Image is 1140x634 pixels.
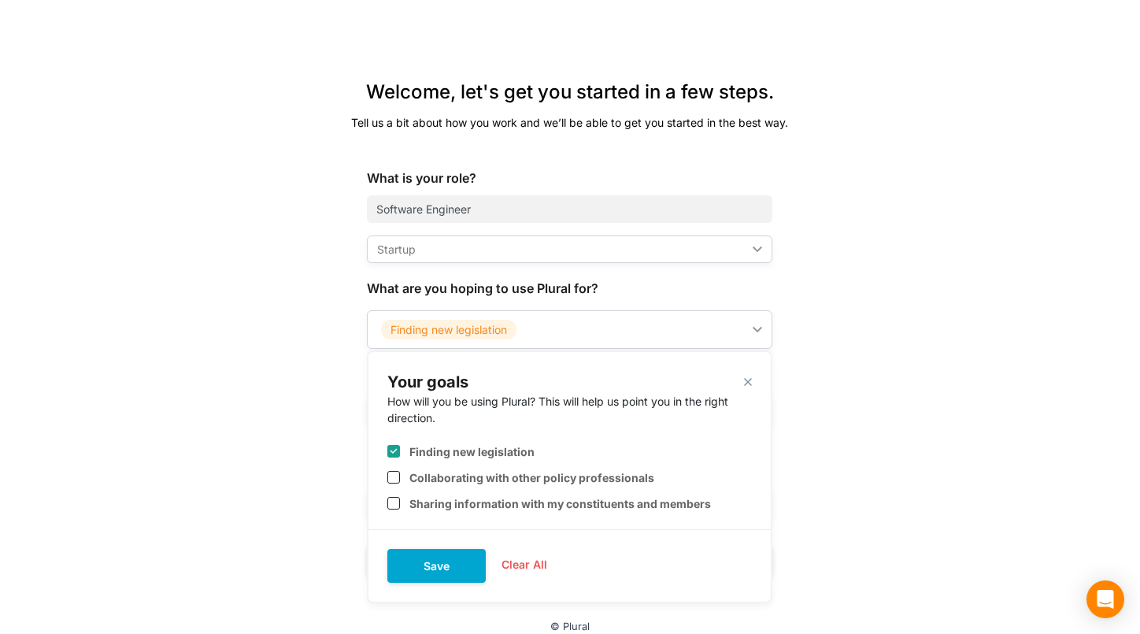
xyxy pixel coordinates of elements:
[377,241,746,258] div: Startup
[367,169,772,187] div: What is your role?
[381,320,516,339] span: Finding new legislation
[387,393,752,426] div: How will you be using Plural? This will help us point you in the right direction.
[300,114,841,131] div: Tell us a bit about how you work and we’ll be able to get you started in the best way.
[387,549,486,583] button: Save
[367,279,772,298] div: What are you hoping to use Plural for?
[367,195,772,223] input: Job title
[387,371,468,393] div: Your goals
[409,471,654,484] label: Collaborating with other policy professionals
[486,553,563,577] button: Clear All
[409,445,535,458] label: Finding new legislation
[1086,580,1124,618] div: Open Intercom Messenger
[550,621,590,632] small: © Plural
[300,78,841,106] div: Welcome, let's get you started in a few steps.
[409,497,711,510] label: Sharing information with my constituents and members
